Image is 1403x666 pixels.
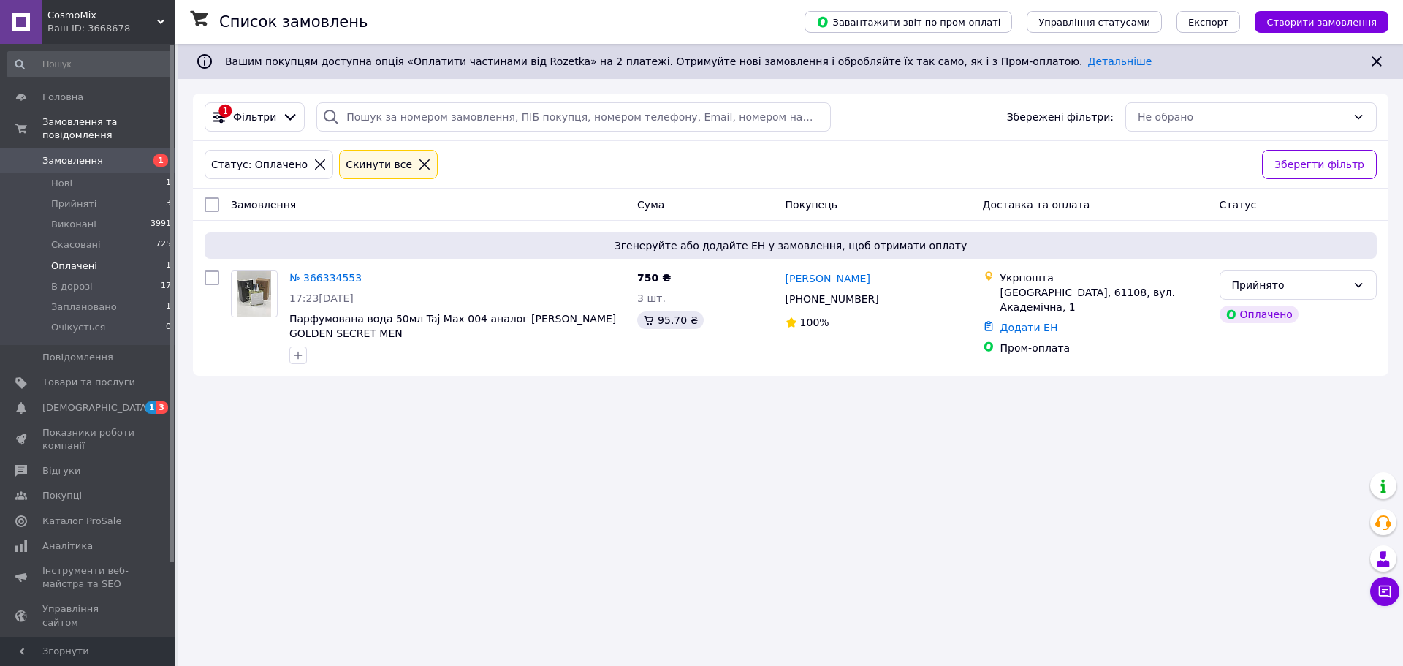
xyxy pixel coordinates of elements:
span: Заплановано [51,300,117,314]
div: Cкинути все [343,156,415,173]
a: Детальніше [1088,56,1152,67]
span: Очікується [51,321,105,334]
div: Статус: Оплачено [208,156,311,173]
span: 100% [800,317,829,328]
a: [PERSON_NAME] [786,271,870,286]
a: Парфумована вода 50мл Taj Max 004 аналог [PERSON_NAME] GOLDEN SECRET MEN [289,313,616,339]
a: Додати ЕН [1000,322,1058,333]
span: Фільтри [233,110,276,124]
button: Завантажити звіт по пром-оплаті [805,11,1012,33]
span: 17 [161,280,171,293]
div: Оплачено [1220,306,1299,323]
span: Згенеруйте або додайте ЕН у замовлення, щоб отримати оплату [210,238,1371,253]
button: Зберегти фільтр [1262,150,1377,179]
span: Товари та послуги [42,376,135,389]
span: 3 [156,401,168,414]
span: Збережені фільтри: [1007,110,1114,124]
span: В дорозі [51,280,93,293]
span: Прийняті [51,197,96,211]
span: Скасовані [51,238,101,251]
span: Інструменти веб-майстра та SEO [42,564,135,591]
span: 1 [166,177,171,190]
div: Не обрано [1138,109,1347,125]
h1: Список замовлень [219,13,368,31]
span: Головна [42,91,83,104]
div: Укрпошта [1000,270,1208,285]
span: Створити замовлення [1266,17,1377,28]
span: 1 [145,401,157,414]
input: Пошук за номером замовлення, ПІБ покупця, номером телефону, Email, номером накладної [316,102,831,132]
button: Чат з покупцем [1370,577,1399,606]
a: Фото товару [231,270,278,317]
span: Виконані [51,218,96,231]
span: 750 ₴ [637,272,671,284]
span: Статус [1220,199,1257,211]
span: Управління статусами [1038,17,1150,28]
span: 3991 [151,218,171,231]
img: Фото товару [237,271,272,317]
input: Пошук [7,51,172,77]
span: 17:23[DATE] [289,292,354,304]
a: № 366334553 [289,272,362,284]
span: Каталог ProSale [42,515,121,528]
button: Створити замовлення [1255,11,1388,33]
span: Вашим покупцям доступна опція «Оплатити частинами від Rozetka» на 2 платежі. Отримуйте нові замов... [225,56,1152,67]
span: Показники роботи компанії [42,426,135,453]
span: 3 [166,197,171,211]
span: Завантажити звіт по пром-оплаті [816,15,1000,29]
div: 95.70 ₴ [637,311,704,329]
span: Замовлення та повідомлення [42,116,175,142]
span: Зберегти фільтр [1274,156,1364,173]
span: Експорт [1188,17,1229,28]
span: Замовлення [42,154,103,167]
span: Повідомлення [42,351,113,364]
span: 725 [156,238,171,251]
span: CosmoMix [47,9,157,22]
span: Покупці [42,489,82,502]
span: 1 [166,300,171,314]
span: Покупець [786,199,837,211]
div: Ваш ID: 3668678 [47,22,175,35]
button: Експорт [1176,11,1241,33]
span: Замовлення [231,199,296,211]
span: Доставка та оплата [983,199,1090,211]
div: Прийнято [1232,277,1347,293]
button: Управління статусами [1027,11,1162,33]
span: Відгуки [42,464,80,477]
span: Управління сайтом [42,602,135,629]
span: 1 [166,260,171,273]
span: 0 [166,321,171,334]
a: Створити замовлення [1240,15,1388,27]
span: Оплачені [51,260,97,273]
span: 1 [153,154,168,167]
span: Cума [637,199,664,211]
span: 3 шт. [637,292,666,304]
div: [PHONE_NUMBER] [783,289,882,309]
span: [DEMOGRAPHIC_DATA] [42,401,151,415]
span: Нові [51,177,72,190]
div: [GEOGRAPHIC_DATA], 61108, вул. Академічна, 1 [1000,285,1208,314]
span: Аналітика [42,540,93,553]
div: Пром-оплата [1000,341,1208,355]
